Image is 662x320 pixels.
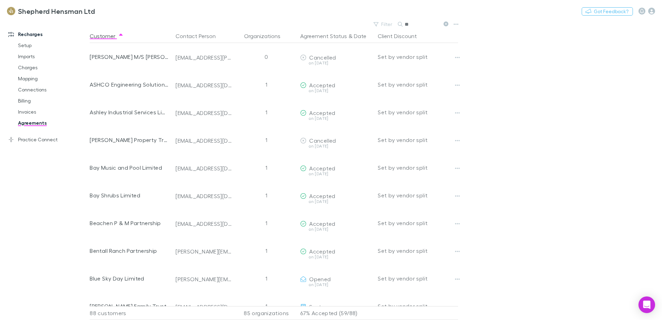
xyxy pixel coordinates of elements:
a: Shepherd Hensman Ltd [3,3,99,19]
button: Agreement Status [300,29,347,43]
span: Accepted [309,193,335,199]
div: Set by vendor split [378,292,458,320]
div: 88 customers [90,306,173,320]
div: Blue Sky Day Limited [90,265,170,292]
div: [EMAIL_ADDRESS][DOMAIN_NAME] [176,193,232,199]
div: Set by vendor split [378,126,458,154]
span: Accepted [309,220,335,227]
div: Bay Shrubs Limited [90,181,170,209]
div: Set by vendor split [378,265,458,292]
span: Cancelled [309,54,336,61]
div: 1 [235,292,297,320]
div: [PERSON_NAME][EMAIL_ADDRESS][DOMAIN_NAME] [176,248,232,255]
span: Sent [309,303,321,310]
div: on [DATE] [300,116,372,121]
h3: Shepherd Hensman Ltd [18,7,95,15]
div: 1 [235,71,297,98]
span: Accepted [309,165,335,171]
div: Set by vendor split [378,237,458,265]
div: [EMAIL_ADDRESS][DOMAIN_NAME] [176,220,232,227]
div: [PERSON_NAME] Property Trust [90,126,170,154]
button: Date [354,29,366,43]
div: on [DATE] [300,172,372,176]
div: Bay Music and Pool Limited [90,154,170,181]
div: Bentall Ranch Partnership [90,237,170,265]
div: 1 [235,98,297,126]
div: [PERSON_NAME] M/S [PERSON_NAME] and [PERSON_NAME] Maree Partnership [90,43,170,71]
div: ASHCO Engineering Solutions Limited [90,71,170,98]
div: Set by vendor split [378,181,458,209]
div: Beachen P & M Partnership [90,209,170,237]
button: Filter [370,20,396,28]
button: Customer [90,29,124,43]
div: on [DATE] [300,255,372,259]
span: Accepted [309,248,335,255]
span: Accepted [309,109,335,116]
div: 85 organizations [235,306,297,320]
span: Opened [309,276,331,282]
div: 1 [235,154,297,181]
div: 1 [235,181,297,209]
div: Open Intercom Messenger [638,296,655,313]
a: Charges [11,62,93,73]
button: Contact Person [176,29,224,43]
span: Cancelled [309,137,336,144]
div: Set by vendor split [378,209,458,237]
div: Ashley Industrial Services Limited [90,98,170,126]
div: Set by vendor split [378,154,458,181]
div: 1 [235,265,297,292]
div: on [DATE] [300,199,372,204]
div: on [DATE] [300,61,372,65]
a: Practice Connect [1,134,93,145]
div: & [300,29,372,43]
button: Organizations [244,29,289,43]
div: on [DATE] [300,89,372,93]
div: Set by vendor split [378,71,458,98]
a: Billing [11,95,93,106]
div: 1 [235,237,297,265]
div: [EMAIL_ADDRESS][DOMAIN_NAME] [176,109,232,116]
div: [EMAIL_ADDRESS][DOMAIN_NAME] [176,82,232,89]
div: [EMAIL_ADDRESS][DOMAIN_NAME] [176,165,232,172]
div: 0 [235,43,297,71]
a: Recharges [1,29,93,40]
div: on [DATE] [300,227,372,231]
div: 1 [235,126,297,154]
button: Client Discount [378,29,425,43]
div: on [DATE] [300,144,372,148]
div: on [DATE] [300,283,372,287]
p: 67% Accepted (59/88) [300,306,372,320]
a: Mapping [11,73,93,84]
button: Got Feedback? [582,7,633,16]
div: [EMAIL_ADDRESS][DOMAIN_NAME] [176,303,232,310]
span: Accepted [309,82,335,88]
div: 1 [235,209,297,237]
div: [EMAIL_ADDRESS][DOMAIN_NAME] [176,137,232,144]
a: Invoices [11,106,93,117]
a: Setup [11,40,93,51]
a: Connections [11,84,93,95]
div: Set by vendor split [378,43,458,71]
a: Imports [11,51,93,62]
div: [PERSON_NAME] Family Trust [90,292,170,320]
div: [EMAIL_ADDRESS][PERSON_NAME][DOMAIN_NAME] [176,54,232,61]
img: Shepherd Hensman Ltd's Logo [7,7,15,15]
a: Agreements [11,117,93,128]
div: [PERSON_NAME][EMAIL_ADDRESS][DOMAIN_NAME] [176,276,232,283]
div: Set by vendor split [378,98,458,126]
